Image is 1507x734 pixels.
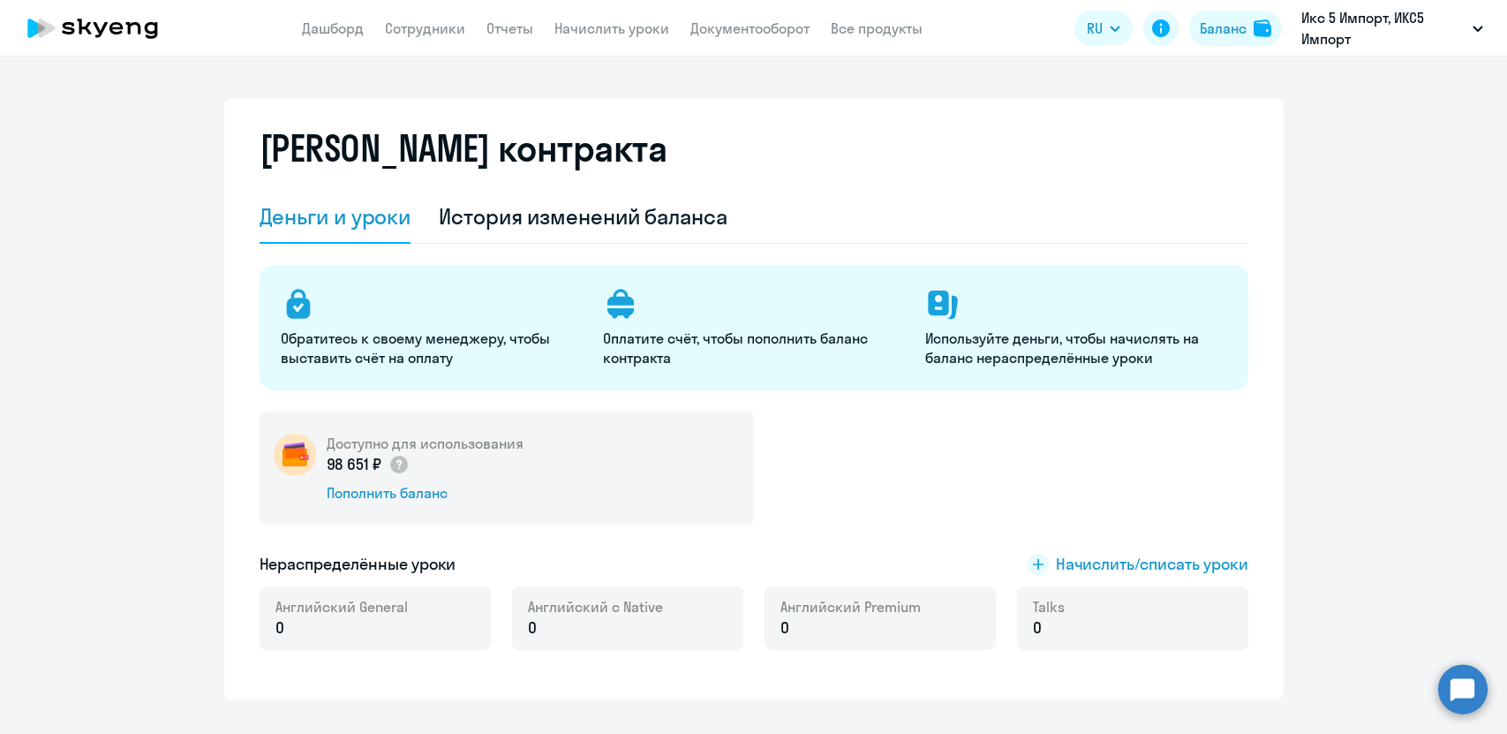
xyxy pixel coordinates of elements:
div: История изменений баланса [439,202,727,231]
button: Балансbalance [1189,11,1282,46]
div: Баланс [1200,18,1247,39]
span: Talks [1033,597,1065,617]
div: Пополнить баланс [327,483,524,503]
a: Отчеты [486,19,533,37]
a: Документооборот [690,19,810,37]
h5: Нераспределённые уроки [260,553,456,576]
span: 0 [275,617,284,639]
span: Английский Premium [780,597,921,617]
img: wallet-circle.png [274,434,316,476]
p: Оплатите счёт, чтобы пополнить баланс контракта [603,329,904,367]
a: Все продукты [831,19,923,37]
h2: [PERSON_NAME] контракта [260,127,667,170]
h5: Доступно для использования [327,434,524,453]
span: 0 [780,617,789,639]
p: Используйте деньги, чтобы начислять на баланс нераспределённые уроки [925,329,1226,367]
span: RU [1087,18,1103,39]
span: Английский General [275,597,408,617]
button: Икс 5 Импорт, ИКС5 Импорт [1292,7,1492,49]
a: Сотрудники [385,19,465,37]
img: balance [1254,19,1271,37]
p: Обратитесь к своему менеджеру, чтобы выставить счёт на оплату [281,329,582,367]
p: 98 651 ₽ [327,453,411,476]
button: RU [1074,11,1133,46]
span: Английский с Native [528,597,663,617]
span: Начислить/списать уроки [1056,553,1248,576]
p: Икс 5 Импорт, ИКС5 Импорт [1301,7,1466,49]
span: 0 [1033,617,1042,639]
a: Дашборд [302,19,364,37]
div: Деньги и уроки [260,202,411,231]
span: 0 [528,617,537,639]
a: Начислить уроки [554,19,669,37]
